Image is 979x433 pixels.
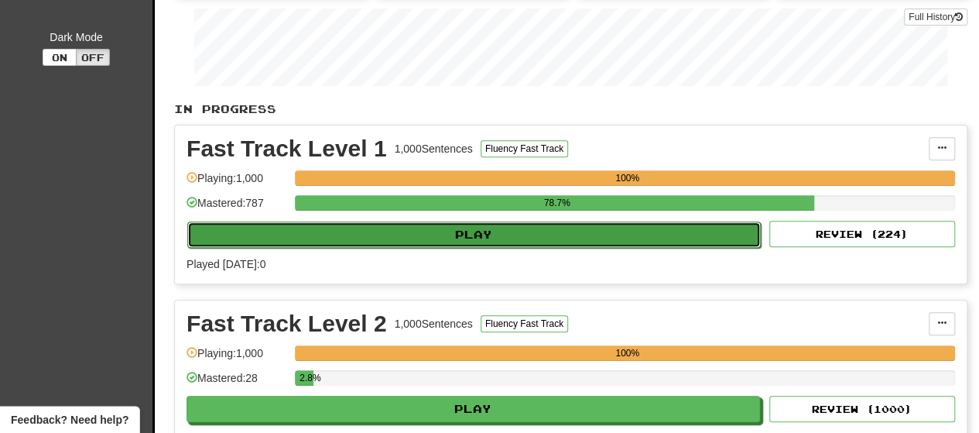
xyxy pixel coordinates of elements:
[187,137,387,160] div: Fast Track Level 1
[187,195,287,221] div: Mastered: 787
[187,345,287,371] div: Playing: 1,000
[300,195,814,211] div: 78.7%
[769,396,955,422] button: Review (1000)
[481,140,568,157] button: Fluency Fast Track
[187,258,265,270] span: Played [DATE]: 0
[11,412,128,428] span: Open feedback widget
[187,312,387,335] div: Fast Track Level 2
[300,370,313,386] div: 2.8%
[187,370,287,396] div: Mastered: 28
[12,29,141,45] div: Dark Mode
[300,345,955,361] div: 100%
[481,315,568,332] button: Fluency Fast Track
[395,141,473,156] div: 1,000 Sentences
[395,316,473,332] div: 1,000 Sentences
[300,170,955,186] div: 100%
[187,396,760,422] button: Play
[769,221,955,247] button: Review (224)
[43,49,77,66] button: On
[187,170,287,196] div: Playing: 1,000
[187,222,761,248] button: Play
[76,49,110,66] button: Off
[904,9,967,26] button: Full History
[174,101,967,117] p: In Progress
